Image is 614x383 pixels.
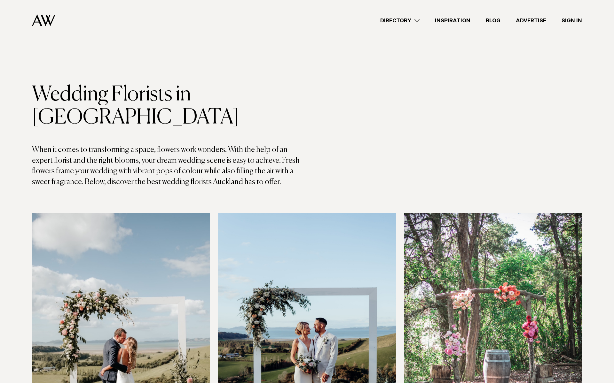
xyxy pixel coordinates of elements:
a: Sign In [554,16,590,25]
a: Blog [478,16,508,25]
img: Auckland Weddings Logo [32,14,55,26]
a: Inspiration [427,16,478,25]
p: When it comes to transforming a space, flowers work wonders. With the help of an expert florist a... [32,145,307,187]
a: Advertise [508,16,554,25]
h1: Wedding Florists in [GEOGRAPHIC_DATA] [32,83,307,129]
a: Directory [373,16,427,25]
